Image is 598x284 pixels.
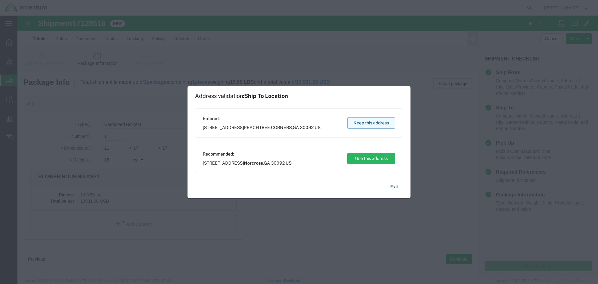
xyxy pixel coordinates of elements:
[286,161,292,166] span: US
[315,125,320,130] span: US
[195,93,288,99] h1: Address validation:
[203,115,320,122] span: Entered:
[203,160,292,166] span: [STREET_ADDRESS] ,
[300,125,314,130] span: 30092
[244,125,292,130] span: PEACHTREE CORNERS
[347,117,395,129] button: Keep this address
[385,181,403,192] button: Exit
[271,161,285,166] span: 30092
[244,161,263,166] span: Norcross
[203,124,320,131] span: [STREET_ADDRESS] ,
[293,125,299,130] span: GA
[347,153,395,164] button: Use this address
[203,151,292,157] span: Recommended:
[244,93,288,99] span: Ship To Location
[264,161,270,166] span: GA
